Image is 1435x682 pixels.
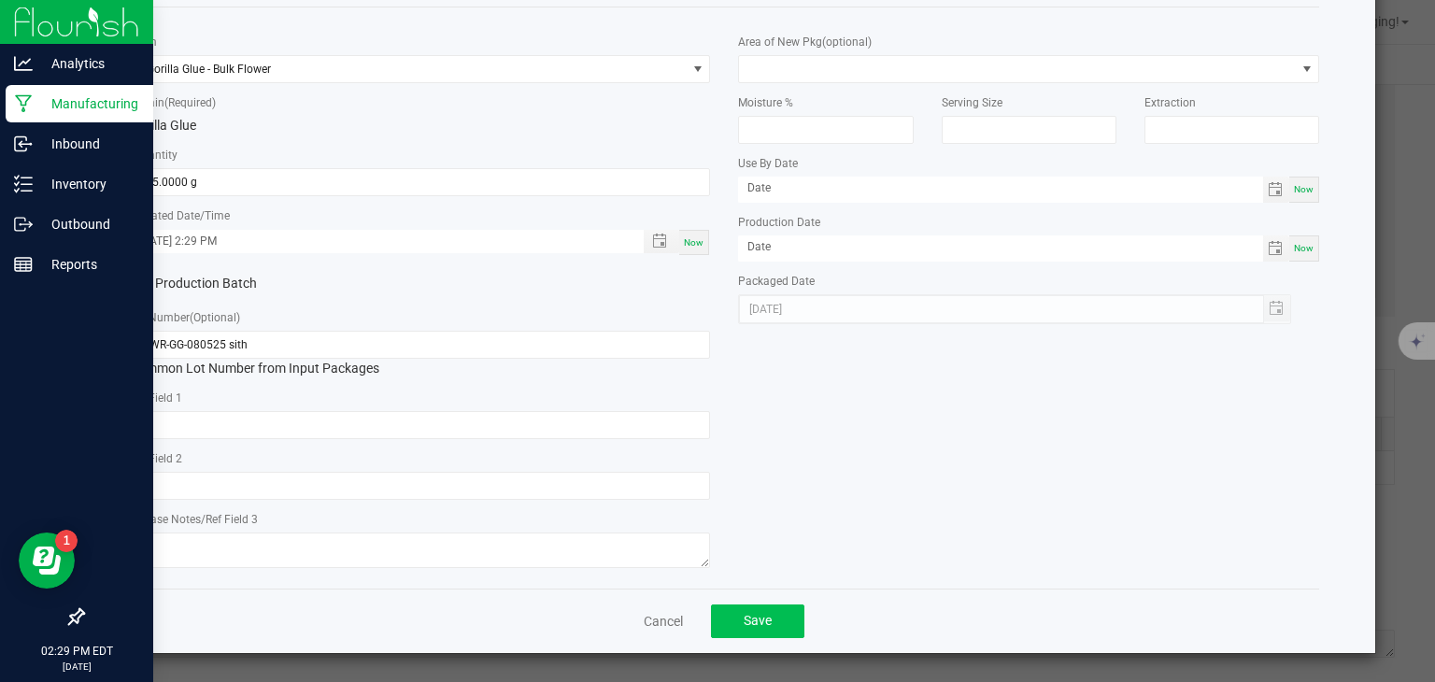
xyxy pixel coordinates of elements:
label: Release Notes/Ref Field 3 [130,511,258,528]
iframe: Resource center unread badge [55,530,78,552]
span: (Required) [164,96,216,109]
p: [DATE] [8,660,145,674]
button: Save [711,604,804,638]
label: Lot Number [130,309,240,326]
span: (optional) [822,36,872,49]
label: Created Date/Time [135,207,230,224]
label: Ref Field 2 [130,450,182,467]
input: Date [738,177,1262,200]
span: Gorilla Glue - Bulk Flower [131,56,687,82]
label: Production Date [738,214,820,231]
p: Outbound [33,213,145,235]
p: 02:29 PM EDT [8,643,145,660]
span: Toggle popup [644,230,680,253]
label: Packaged Date [738,273,815,290]
span: (Optional) [190,311,240,324]
label: Ref Field 1 [130,390,182,406]
a: Cancel [644,612,683,631]
span: Toggle calendar [1263,177,1290,203]
inline-svg: Manufacturing [14,94,33,113]
span: Save [744,613,772,628]
inline-svg: Inbound [14,135,33,153]
inline-svg: Outbound [14,215,33,234]
label: Use By Date [738,155,798,172]
input: Date [738,235,1262,259]
iframe: Resource center [19,533,75,589]
inline-svg: Analytics [14,54,33,73]
span: Now [1294,243,1314,253]
label: Production Batch [130,274,406,293]
p: Manufacturing [33,92,145,115]
label: Serving Size [942,94,1002,111]
inline-svg: Inventory [14,175,33,193]
div: Common Lot Number from Input Packages [130,331,711,378]
inline-svg: Reports [14,255,33,274]
span: Gorilla Glue [130,118,196,133]
span: Now [1294,184,1314,194]
p: Inbound [33,133,145,155]
p: Reports [33,253,145,276]
label: Area of New Pkg [738,34,872,50]
label: Strain [135,94,216,111]
label: Quantity [135,147,178,163]
p: Analytics [33,52,145,75]
label: Moisture % [738,94,793,111]
span: Toggle calendar [1263,235,1290,262]
input: Created Datetime [131,230,624,253]
span: Now [684,237,703,248]
p: Inventory [33,173,145,195]
label: Extraction [1144,94,1196,111]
